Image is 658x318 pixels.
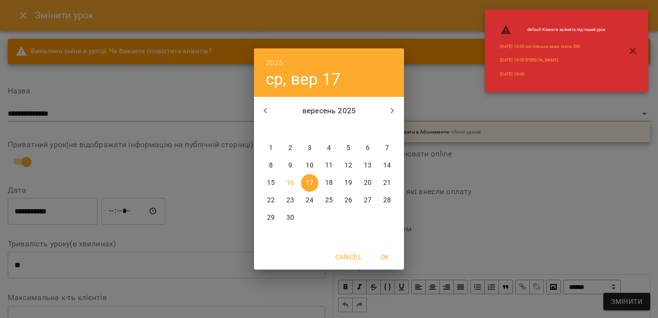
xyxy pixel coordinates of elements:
[301,192,318,209] button: 24
[277,105,381,117] p: вересень 2025
[340,157,357,174] button: 12
[344,196,352,205] p: 26
[288,161,292,170] p: 9
[301,157,318,174] button: 10
[500,57,558,63] a: [DATE] 10:00 [PERSON_NAME]
[340,174,357,192] button: 19
[301,125,318,135] span: ср
[267,213,275,223] p: 29
[320,139,338,157] button: 4
[500,44,581,50] a: [DATE] 10:00 англійська мова teens 200
[306,161,314,170] p: 10
[282,157,299,174] button: 9
[301,174,318,192] button: 17
[359,157,376,174] button: 13
[320,157,338,174] button: 11
[269,161,273,170] p: 8
[262,192,280,209] button: 22
[359,125,376,135] span: сб
[262,125,280,135] span: пн
[364,161,372,170] p: 13
[325,161,333,170] p: 11
[366,143,370,153] p: 6
[267,196,275,205] p: 22
[340,125,357,135] span: пт
[282,209,299,227] button: 30
[331,248,365,266] button: Cancel
[383,161,391,170] p: 14
[262,174,280,192] button: 15
[267,178,275,188] p: 15
[282,139,299,157] button: 2
[335,251,361,263] span: Cancel
[344,161,352,170] p: 12
[306,178,314,188] p: 17
[383,178,391,188] p: 21
[262,209,280,227] button: 29
[266,56,284,70] button: 2025
[306,196,314,205] p: 24
[308,143,312,153] p: 3
[288,143,292,153] p: 2
[385,143,389,153] p: 7
[364,196,372,205] p: 27
[301,139,318,157] button: 3
[282,192,299,209] button: 23
[286,178,294,188] p: 16
[359,139,376,157] button: 6
[369,248,400,266] button: OK
[346,143,350,153] p: 5
[320,192,338,209] button: 25
[282,174,299,192] button: 16
[320,125,338,135] span: чт
[320,174,338,192] button: 18
[286,196,294,205] p: 23
[269,143,273,153] p: 1
[325,196,333,205] p: 25
[344,178,352,188] p: 19
[500,71,524,77] a: [DATE] 10:00
[262,157,280,174] button: 8
[282,125,299,135] span: вт
[364,178,372,188] p: 20
[378,125,396,135] span: нд
[378,192,396,209] button: 28
[340,139,357,157] button: 5
[493,20,614,40] li: default : Кімната зайнята під інший урок
[373,251,396,263] span: OK
[378,139,396,157] button: 7
[262,139,280,157] button: 1
[378,174,396,192] button: 21
[359,174,376,192] button: 20
[383,196,391,205] p: 28
[325,178,333,188] p: 18
[327,143,331,153] p: 4
[266,69,341,89] button: ср, вер 17
[286,213,294,223] p: 30
[340,192,357,209] button: 26
[378,157,396,174] button: 14
[359,192,376,209] button: 27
